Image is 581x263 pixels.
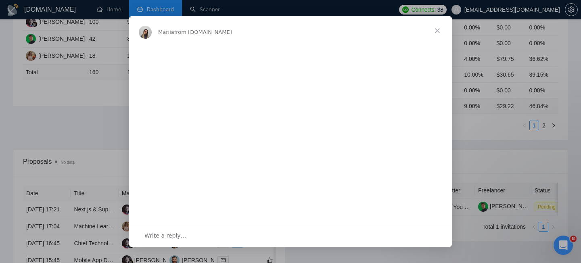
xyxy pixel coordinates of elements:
[174,29,232,35] span: from [DOMAIN_NAME]
[144,230,186,241] span: Write a reply…
[158,29,174,35] span: Mariia
[129,224,452,247] div: Open conversation and reply
[139,26,152,39] img: Profile image for Mariia
[423,16,452,45] span: Close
